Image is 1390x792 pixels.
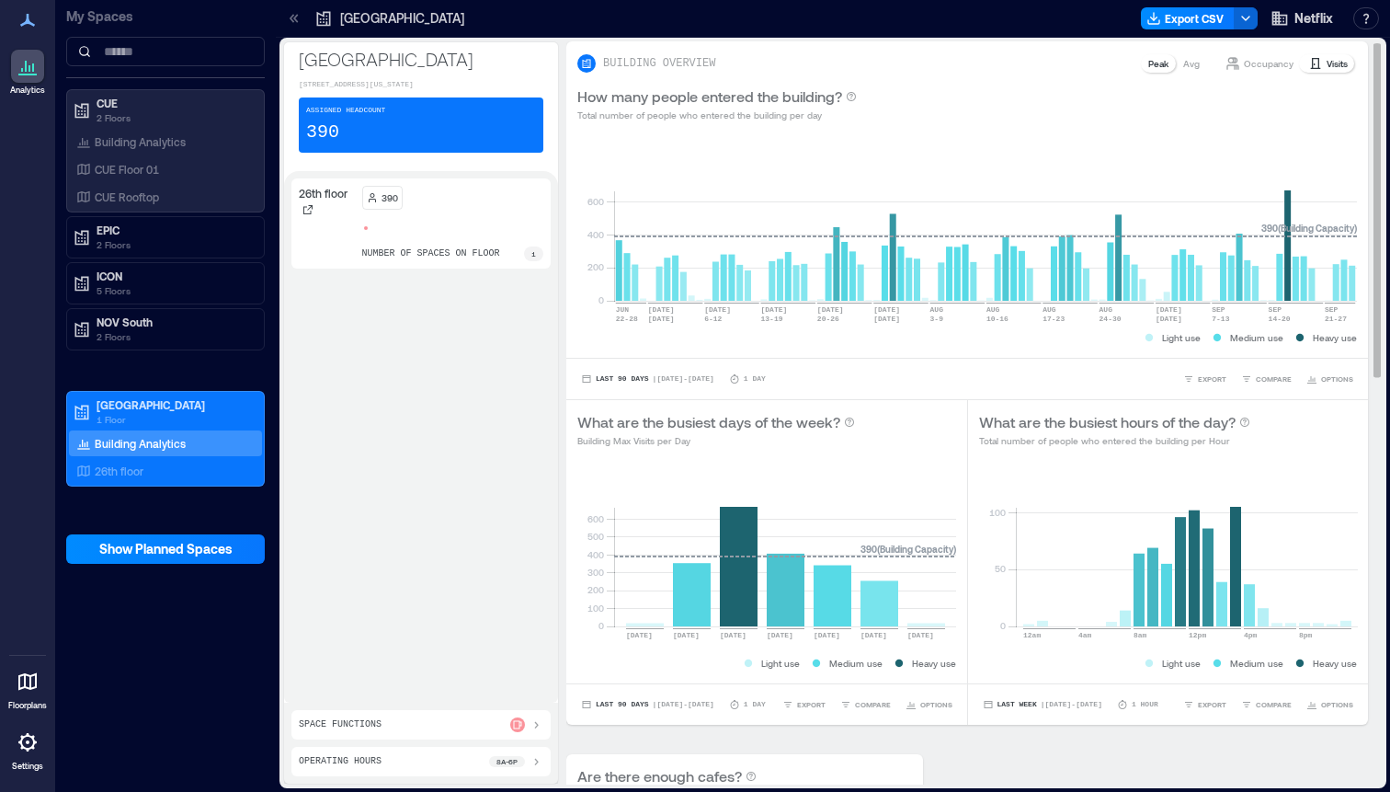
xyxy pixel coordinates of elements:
p: 1 Hour [1132,699,1158,710]
p: Building Analytics [95,436,186,451]
p: Visits [1327,56,1348,71]
p: 8a - 6p [496,756,518,767]
text: 4am [1078,631,1092,639]
p: Avg [1183,56,1200,71]
text: AUG [1099,305,1113,314]
span: Netflix [1294,9,1333,28]
text: [DATE] [648,315,675,323]
text: [DATE] [767,631,793,639]
text: [DATE] [673,631,700,639]
span: COMPARE [855,699,891,710]
text: 8pm [1299,631,1313,639]
p: What are the busiest days of the week? [577,411,840,433]
span: OPTIONS [920,699,952,710]
p: Occupancy [1244,56,1293,71]
p: 5 Floors [97,283,251,298]
text: [DATE] [873,315,900,323]
text: 7-13 [1212,315,1229,323]
button: Last 90 Days |[DATE]-[DATE] [577,695,718,714]
text: 21-27 [1325,315,1347,323]
span: COMPARE [1256,699,1292,710]
text: 10-16 [986,315,1008,323]
button: COMPARE [1237,370,1295,388]
p: Light use [1162,656,1201,671]
p: Total number of people who entered the building per day [577,108,857,122]
text: [DATE] [907,631,934,639]
p: Light use [761,656,800,671]
button: Last 90 Days |[DATE]-[DATE] [577,370,718,388]
span: OPTIONS [1321,373,1353,385]
p: [GEOGRAPHIC_DATA] [299,46,543,72]
text: [DATE] [814,631,840,639]
tspan: 50 [994,563,1005,574]
p: Building Max Visits per Day [577,433,855,448]
a: Analytics [5,44,51,101]
a: Floorplans [3,660,52,717]
text: 14-20 [1269,315,1291,323]
p: Assigned Headcount [306,105,385,116]
text: [DATE] [760,305,787,314]
text: 17-23 [1042,315,1065,323]
span: COMPARE [1256,373,1292,385]
p: EPIC [97,223,251,237]
text: [DATE] [1156,315,1182,323]
tspan: 0 [598,620,604,631]
p: Heavy use [1313,330,1357,345]
p: Medium use [1230,330,1283,345]
p: Space Functions [299,717,382,732]
p: Building Analytics [95,134,186,149]
text: [DATE] [860,631,887,639]
text: 12am [1023,631,1041,639]
p: NOV South [97,315,251,329]
button: COMPARE [1237,695,1295,714]
text: [DATE] [648,305,675,314]
text: 22-28 [616,315,638,323]
span: EXPORT [1198,373,1226,385]
button: Export CSV [1141,7,1235,29]
text: [DATE] [720,631,746,639]
text: [DATE] [1156,305,1182,314]
p: 1 Day [744,373,766,385]
p: Heavy use [1313,656,1357,671]
p: 26th floor [299,186,347,201]
text: 8am [1134,631,1147,639]
text: 12pm [1189,631,1206,639]
button: EXPORT [1179,370,1230,388]
button: OPTIONS [902,695,956,714]
text: SEP [1269,305,1282,314]
p: 390 [306,120,339,145]
tspan: 0 [999,620,1005,631]
text: SEP [1212,305,1225,314]
text: 6-12 [704,315,722,323]
p: [GEOGRAPHIC_DATA] [340,9,464,28]
text: JUN [616,305,630,314]
button: OPTIONS [1303,370,1357,388]
text: 24-30 [1099,315,1122,323]
p: [GEOGRAPHIC_DATA] [97,397,251,412]
p: How many people entered the building? [577,86,842,108]
a: Settings [6,720,50,777]
p: [STREET_ADDRESS][US_STATE] [299,79,543,90]
p: 2 Floors [97,110,251,125]
span: Show Planned Spaces [99,540,233,558]
button: EXPORT [1179,695,1230,714]
p: number of spaces on floor [362,247,500,261]
p: Medium use [1230,656,1283,671]
tspan: 0 [598,294,604,305]
p: CUE Floor 01 [95,162,159,177]
p: What are the busiest hours of the day? [979,411,1236,433]
p: Are there enough cafes? [577,765,742,787]
tspan: 300 [587,567,604,578]
text: SEP [1325,305,1339,314]
button: Show Planned Spaces [66,534,265,564]
p: 1 [531,248,536,259]
text: AUG [986,305,1000,314]
p: ICON [97,269,251,283]
text: 20-26 [817,315,839,323]
tspan: 400 [587,549,604,560]
p: 1 Floor [97,412,251,427]
p: 2 Floors [97,329,251,344]
p: Medium use [829,656,883,671]
span: EXPORT [1198,699,1226,710]
p: Analytics [10,85,45,96]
